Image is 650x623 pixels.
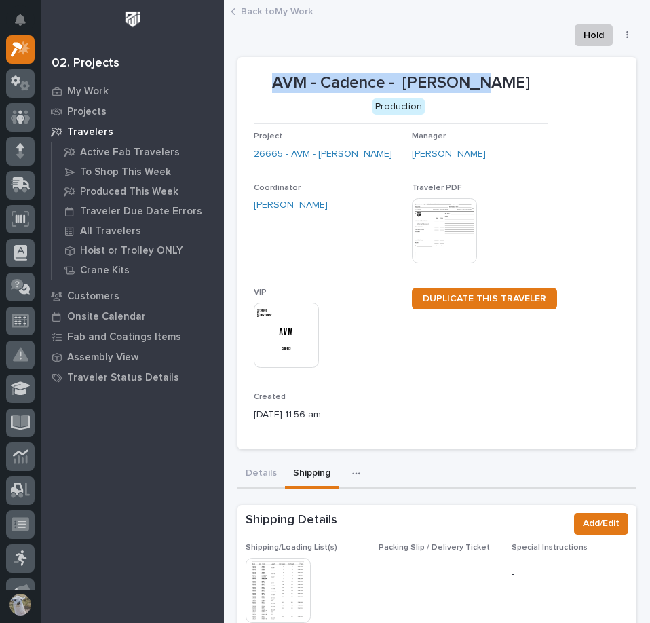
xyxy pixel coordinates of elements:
[512,567,628,582] p: -
[285,460,339,489] button: Shipping
[67,86,109,98] p: My Work
[583,515,619,531] span: Add/Edit
[254,73,548,93] p: AVM - Cadence - [PERSON_NAME]
[80,166,171,178] p: To Shop This Week
[41,306,224,326] a: Onsite Calendar
[6,590,35,619] button: users-avatar
[80,186,178,198] p: Produced This Week
[41,101,224,121] a: Projects
[6,5,35,34] button: Notifications
[120,7,145,32] img: Workspace Logo
[412,184,462,192] span: Traveler PDF
[512,544,588,552] span: Special Instructions
[41,347,224,367] a: Assembly View
[67,126,113,138] p: Travelers
[52,202,224,221] a: Traveler Due Date Errors
[41,286,224,306] a: Customers
[67,352,138,364] p: Assembly View
[584,27,604,43] span: Hold
[379,544,490,552] span: Packing Slip / Delivery Ticket
[67,290,119,303] p: Customers
[80,206,202,218] p: Traveler Due Date Errors
[254,198,328,212] a: [PERSON_NAME]
[254,132,282,140] span: Project
[52,182,224,201] a: Produced This Week
[41,367,224,388] a: Traveler Status Details
[52,143,224,162] a: Active Fab Travelers
[41,81,224,101] a: My Work
[246,513,337,528] h2: Shipping Details
[412,147,486,162] a: [PERSON_NAME]
[254,147,392,162] a: 26665 - AVM - [PERSON_NAME]
[80,147,180,159] p: Active Fab Travelers
[41,121,224,142] a: Travelers
[52,261,224,280] a: Crane Kits
[412,288,557,309] a: DUPLICATE THIS TRAVELER
[67,106,107,118] p: Projects
[67,372,179,384] p: Traveler Status Details
[17,14,35,35] div: Notifications
[52,162,224,181] a: To Shop This Week
[254,393,286,401] span: Created
[52,221,224,240] a: All Travelers
[575,24,613,46] button: Hold
[254,288,267,297] span: VIP
[241,3,313,18] a: Back toMy Work
[52,56,119,71] div: 02. Projects
[423,294,546,303] span: DUPLICATE THIS TRAVELER
[237,460,285,489] button: Details
[67,331,181,343] p: Fab and Coatings Items
[80,225,141,238] p: All Travelers
[254,184,301,192] span: Coordinator
[41,326,224,347] a: Fab and Coatings Items
[379,558,495,572] p: -
[80,265,130,277] p: Crane Kits
[67,311,146,323] p: Onsite Calendar
[80,245,183,257] p: Hoist or Trolley ONLY
[574,513,628,535] button: Add/Edit
[254,408,401,422] p: [DATE] 11:56 am
[246,544,337,552] span: Shipping/Loading List(s)
[412,132,446,140] span: Manager
[52,241,224,260] a: Hoist or Trolley ONLY
[372,98,425,115] div: Production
